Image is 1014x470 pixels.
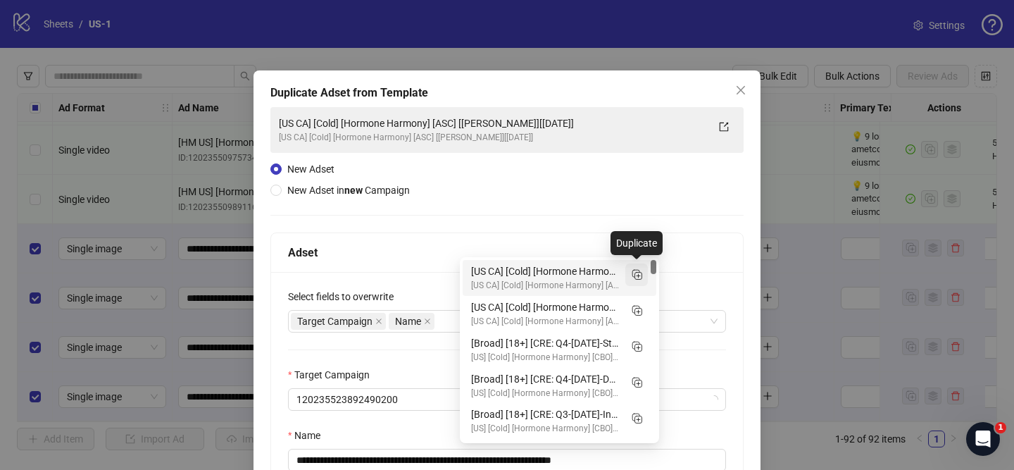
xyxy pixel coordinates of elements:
span: 1 [995,422,1006,433]
div: [US CA] [Cold] [Hormone Harmony] [ASC] [LP: Okendo Quiz][[DATE]] [471,315,620,328]
span: Name [389,313,434,330]
div: Duplicate [611,231,663,255]
span: close [735,85,746,96]
div: Adset [288,244,726,261]
div: [US CA] [Cold] [Hormone Harmony] [ASC] [[PERSON_NAME]][[DATE]] [279,116,707,131]
span: close [375,318,382,325]
button: Close [730,79,752,101]
span: Name [395,314,421,329]
div: [Broad] [18+] [CRE: Q3-09-SEP-2025-Incredible-Results-HormonalImbalance-Testimonial-HH] [13 Oct 2... [463,403,656,439]
span: Target Campaign [291,313,386,330]
div: [US CA] [Cold] [Hormone Harmony] [ASC] [[PERSON_NAME]][[DATE]] [471,264,620,279]
div: [Broad] [18+] [CRE: Q4-10-OCT-2025-Stock-AI-VO-HH] [13 Oct 2025] [463,332,656,368]
label: Select fields to overwrite [288,289,403,304]
span: New Adset [287,163,334,175]
svg: Duplicate [630,411,644,425]
svg: Duplicate [630,375,644,389]
span: export [719,122,729,132]
div: [US CA] [Cold] [Hormone Harmony] [ASC] [[PERSON_NAME]][[DATE]] [279,131,707,144]
div: [US] [Cold] [Hormone Harmony] [CBO] [Creative Testing 2025 5] [[DATE]] [471,351,620,364]
div: [US CA] [Cold] [Hormone Harmony] [ASC] [[PERSON_NAME]][[DATE]] [471,279,620,292]
div: [Broad] [18+] [CRE: Q4-10-OCT-2025-Delivery-HH] [13 Oct 2025] [463,368,656,404]
div: Duplicate Adset from Template [270,85,744,101]
span: New Adset in Campaign [287,185,410,196]
div: [US] [Cold] [Hormone Harmony] [CBO] [Creative Testing 2025 5] [[DATE]] [471,387,620,400]
div: [US] [Cold] [Hormone Harmony] [CBO] [Creative Testing 2025 5] [[DATE]] [471,422,620,435]
span: loading [708,394,719,404]
span: close [424,318,431,325]
strong: new [344,185,363,196]
div: [US CA] [Cold] [Hormone Harmony] [ASC] [LP: Okendo Quiz 7][[DATE]] [471,299,620,315]
svg: Duplicate [630,339,644,353]
div: [Broad] [18+] [CRE: Q3-[DATE]-Incredible-Results-HormonalImbalance-Testimonial-HH] [[DATE]] [471,407,620,422]
label: Target Campaign [288,367,379,383]
span: 120235523892490200 [296,389,718,410]
div: [Broad] [18+] [CRE: Q4-[DATE]-Delivery-HH] [[DATE]] [471,371,620,387]
label: Name [288,428,330,443]
svg: Duplicate [630,267,644,281]
div: [US CA] [Cold] [Hormone Harmony] [ASC] [Martin's LP][13 Oct 2025] [463,260,656,296]
svg: Duplicate [630,303,644,317]
div: [US CA] [Cold] [Hormone Harmony] [ASC] [LP: Okendo Quiz 7][13 Oct 2025] [463,296,656,332]
div: [Broad] [18+] [CRE: Q4-[DATE]-Stock-AI-VO-HH] [[DATE]] [471,335,620,351]
span: Target Campaign [297,314,373,329]
iframe: Intercom live chat [966,422,1000,456]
